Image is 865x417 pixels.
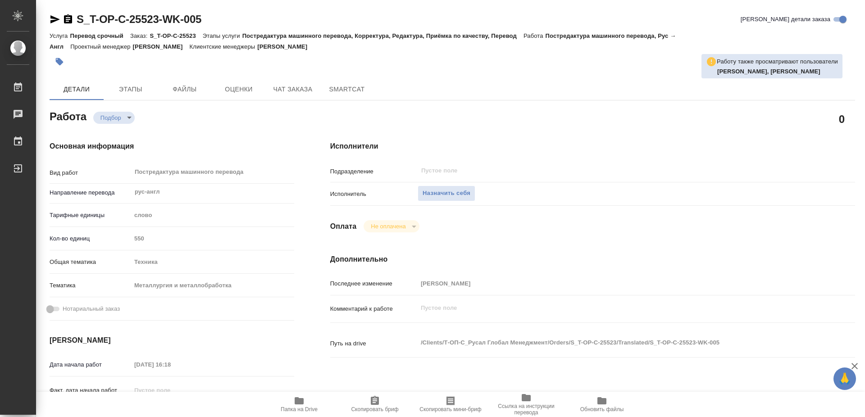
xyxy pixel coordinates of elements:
[131,208,294,223] div: слово
[190,43,258,50] p: Клиентские менеджеры
[418,335,811,350] textarea: /Clients/Т-ОП-С_Русал Глобал Менеджмент/Orders/S_T-OP-C-25523/Translated/S_T-OP-C-25523-WK-005
[337,392,413,417] button: Скопировать бриф
[50,281,131,290] p: Тематика
[330,141,855,152] h4: Исполнители
[717,67,838,76] p: Горохова Александра, Журавлева Александра
[325,84,369,95] span: SmartCat
[50,108,86,124] h2: Работа
[131,254,294,270] div: Техника
[524,32,546,39] p: Работа
[55,84,98,95] span: Детали
[330,190,418,199] p: Исполнитель
[98,114,124,122] button: Подбор
[364,220,419,232] div: Подбор
[63,14,73,25] button: Скопировать ссылку
[109,84,152,95] span: Этапы
[351,406,398,412] span: Скопировать бриф
[70,43,132,50] p: Проектный менеджер
[131,232,294,245] input: Пустое поле
[488,392,564,417] button: Ссылка на инструкции перевода
[50,386,131,395] p: Факт. дата начала работ
[150,32,202,39] p: S_T-OP-C-25523
[242,32,524,39] p: Постредактура машинного перевода, Корректура, Редактура, Приёмка по качеству, Перевод
[330,279,418,288] p: Последнее изменение
[261,392,337,417] button: Папка на Drive
[368,222,408,230] button: Не оплачена
[839,111,845,127] h2: 0
[330,221,357,232] h4: Оплата
[50,335,294,346] h4: [PERSON_NAME]
[133,43,190,50] p: [PERSON_NAME]
[330,254,855,265] h4: Дополнительно
[50,360,131,369] p: Дата начала работ
[418,277,811,290] input: Пустое поле
[50,14,60,25] button: Скопировать ссылку для ЯМессенджера
[50,32,70,39] p: Услуга
[330,339,418,348] p: Путь на drive
[131,278,294,293] div: Металлургия и металлобработка
[163,84,206,95] span: Файлы
[50,234,131,243] p: Кол-во единиц
[93,112,135,124] div: Подбор
[281,406,318,412] span: Папка на Drive
[203,32,242,39] p: Этапы услуги
[257,43,314,50] p: [PERSON_NAME]
[70,32,130,39] p: Перевод срочный
[50,211,131,220] p: Тарифные единицы
[717,57,838,66] p: Работу также просматривают пользователи
[423,188,470,199] span: Назначить себя
[330,167,418,176] p: Подразделение
[580,406,624,412] span: Обновить файлы
[418,186,475,201] button: Назначить себя
[217,84,260,95] span: Оценки
[564,392,640,417] button: Обновить файлы
[837,369,852,388] span: 🙏
[741,15,830,24] span: [PERSON_NAME] детали заказа
[50,258,131,267] p: Общая тематика
[50,168,131,177] p: Вид работ
[50,141,294,152] h4: Основная информация
[494,403,559,416] span: Ссылка на инструкции перевода
[833,367,856,390] button: 🙏
[413,392,488,417] button: Скопировать мини-бриф
[717,68,820,75] b: [PERSON_NAME], [PERSON_NAME]
[419,406,481,412] span: Скопировать мини-бриф
[271,84,314,95] span: Чат заказа
[131,358,210,371] input: Пустое поле
[50,188,131,197] p: Направление перевода
[420,165,790,176] input: Пустое поле
[330,304,418,313] p: Комментарий к работе
[131,384,210,397] input: Пустое поле
[130,32,150,39] p: Заказ:
[77,13,201,25] a: S_T-OP-C-25523-WK-005
[50,52,69,72] button: Добавить тэг
[63,304,120,313] span: Нотариальный заказ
